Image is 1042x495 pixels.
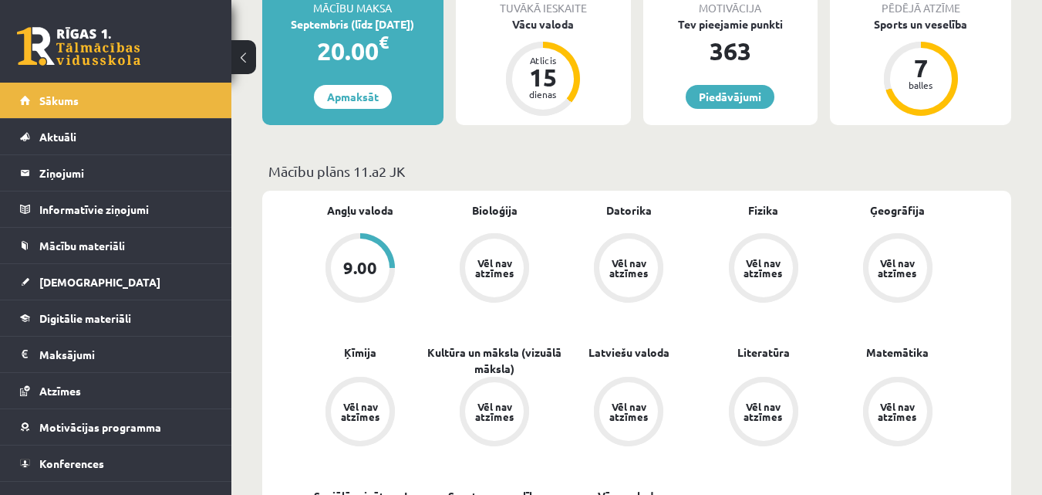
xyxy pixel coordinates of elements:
a: Fizika [748,202,778,219]
div: Vēl nav atzīmes [876,258,919,278]
div: Vēl nav atzīmes [607,258,650,278]
a: Aktuāli [20,119,212,154]
a: Informatīvie ziņojumi [20,192,212,227]
a: 9.00 [293,233,427,306]
a: Digitālie materiāli [20,300,212,336]
a: Piedāvājumi [686,85,774,109]
a: Latviešu valoda [588,344,669,361]
a: Vēl nav atzīmes [427,233,561,306]
span: Aktuāli [39,130,76,144]
a: Vēl nav atzīmes [696,377,831,449]
a: Datorika [606,202,652,219]
div: 20.00 [262,32,443,70]
div: Vēl nav atzīmes [339,402,382,422]
span: Atzīmes [39,384,81,398]
a: Ķīmija [344,344,376,361]
a: Ģeogrāfija [870,202,925,219]
a: Atzīmes [20,373,212,409]
a: Ziņojumi [20,155,212,191]
div: 7 [898,56,944,80]
a: Mācību materiāli [20,228,212,263]
a: Vēl nav atzīmes [561,377,696,449]
div: balles [898,80,944,90]
span: € [379,31,389,53]
a: Vēl nav atzīmes [831,233,965,306]
span: [DEMOGRAPHIC_DATA] [39,275,160,289]
div: Vēl nav atzīmes [473,402,516,422]
span: Sākums [39,93,79,107]
a: Maksājumi [20,337,212,372]
a: Sports un veselība 7 balles [830,16,1011,118]
legend: Ziņojumi [39,155,212,191]
a: Konferences [20,446,212,481]
a: Apmaksāt [314,85,392,109]
div: Vēl nav atzīmes [607,402,650,422]
a: Vēl nav atzīmes [293,377,427,449]
a: Vēl nav atzīmes [561,233,696,306]
div: Vācu valoda [456,16,631,32]
div: 15 [520,65,566,90]
span: Digitālie materiāli [39,311,131,325]
a: Sākums [20,83,212,118]
div: dienas [520,90,566,99]
div: Atlicis [520,56,566,65]
span: Konferences [39,456,104,470]
a: Vēl nav atzīmes [427,377,561,449]
a: Motivācijas programma [20,409,212,445]
a: Kultūra un māksla (vizuālā māksla) [427,344,561,377]
a: Matemātika [866,344,929,361]
a: Rīgas 1. Tālmācības vidusskola [17,27,140,66]
a: Vēl nav atzīmes [696,233,831,306]
a: Bioloģija [472,202,518,219]
a: [DEMOGRAPHIC_DATA] [20,264,212,300]
div: Sports un veselība [830,16,1011,32]
div: Septembris (līdz [DATE]) [262,16,443,32]
div: Vēl nav atzīmes [473,258,516,278]
a: Angļu valoda [327,202,393,219]
legend: Maksājumi [39,337,212,372]
div: Vēl nav atzīmes [876,402,919,422]
a: Vēl nav atzīmes [831,377,965,449]
a: Vācu valoda Atlicis 15 dienas [456,16,631,118]
span: Motivācijas programma [39,420,161,434]
span: Mācību materiāli [39,239,125,253]
div: Tev pieejamie punkti [643,16,818,32]
div: 9.00 [343,259,377,276]
a: Literatūra [737,344,790,361]
legend: Informatīvie ziņojumi [39,192,212,227]
p: Mācību plāns 11.a2 JK [268,161,1005,181]
div: 363 [643,32,818,70]
div: Vēl nav atzīmes [742,258,785,278]
div: Vēl nav atzīmes [742,402,785,422]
